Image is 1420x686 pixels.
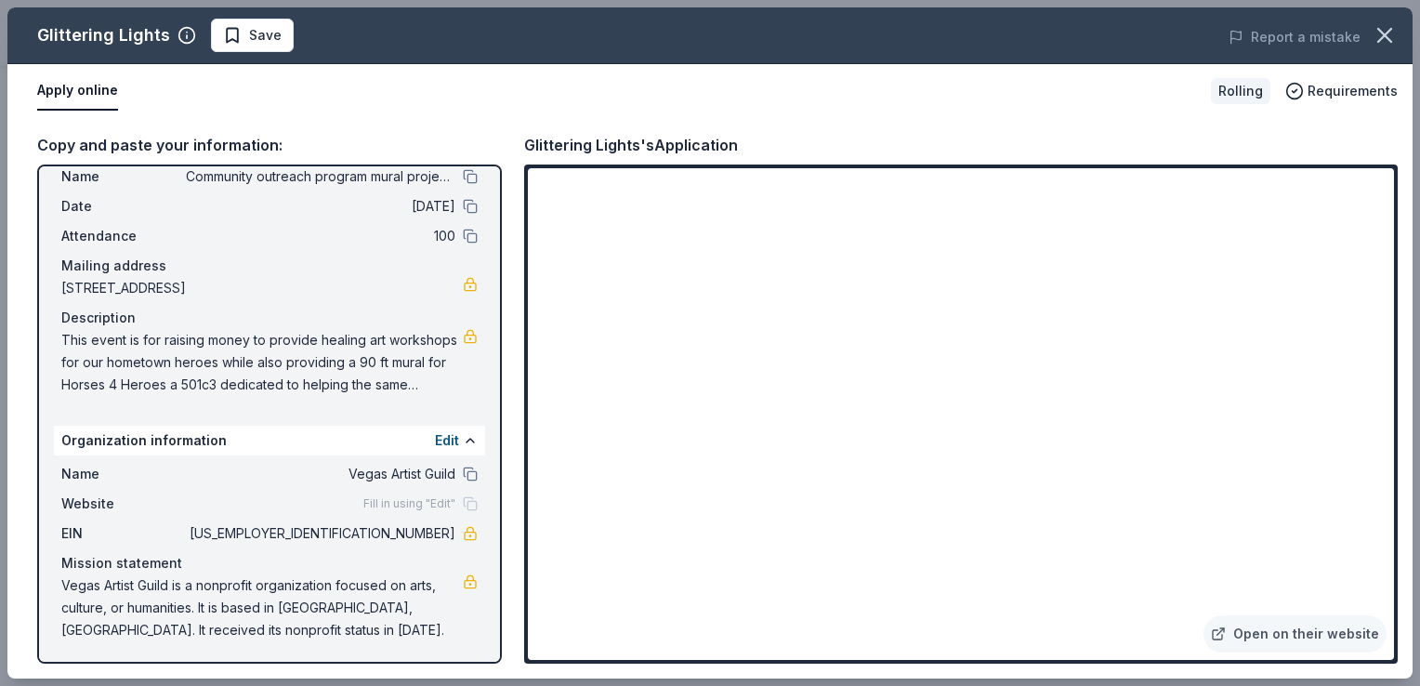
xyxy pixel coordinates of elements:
[37,20,170,50] div: Glittering Lights
[186,522,455,545] span: [US_EMPLOYER_IDENTIFICATION_NUMBER]
[363,496,455,511] span: Fill in using "Edit"
[61,307,478,329] div: Description
[1211,78,1270,104] div: Rolling
[61,277,463,299] span: [STREET_ADDRESS]
[61,195,186,218] span: Date
[1229,26,1361,48] button: Report a mistake
[61,493,186,515] span: Website
[186,165,455,188] span: Community outreach program mural project for first responders active duty military and veterans
[1203,615,1387,653] a: Open on their website
[61,255,478,277] div: Mailing address
[61,165,186,188] span: Name
[61,463,186,485] span: Name
[61,329,463,396] span: This event is for raising money to provide healing art workshops for our hometown heroes while al...
[186,225,455,247] span: 100
[211,19,294,52] button: Save
[37,72,118,111] button: Apply online
[37,133,502,157] div: Copy and paste your information:
[249,24,282,46] span: Save
[54,426,485,455] div: Organization information
[61,574,463,641] span: Vegas Artist Guild is a nonprofit organization focused on arts, culture, or humanities. It is bas...
[61,225,186,247] span: Attendance
[435,429,459,452] button: Edit
[1285,80,1398,102] button: Requirements
[1308,80,1398,102] span: Requirements
[61,552,478,574] div: Mission statement
[61,522,186,545] span: EIN
[186,463,455,485] span: Vegas Artist Guild
[524,133,738,157] div: Glittering Lights's Application
[186,195,455,218] span: [DATE]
